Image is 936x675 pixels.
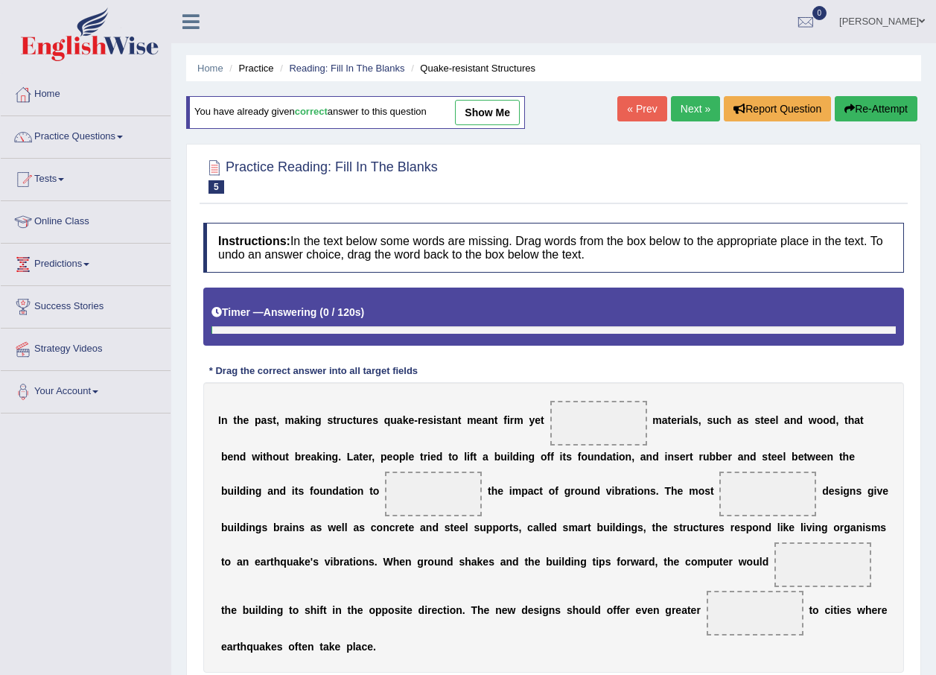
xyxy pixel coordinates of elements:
[667,451,674,463] b: n
[240,451,246,463] b: d
[1,201,171,238] a: Online Class
[414,414,418,426] b: -
[420,451,424,463] b: t
[436,451,443,463] b: d
[503,414,507,426] b: f
[424,451,427,463] b: r
[600,451,607,463] b: d
[339,485,345,497] b: a
[233,414,237,426] b: t
[418,414,421,426] b: r
[541,451,547,463] b: o
[249,522,255,533] b: n
[668,414,672,426] b: t
[497,485,503,497] b: e
[698,485,705,497] b: o
[263,451,267,463] b: t
[514,414,523,426] b: m
[474,451,477,463] b: t
[1,371,171,408] a: Your Account
[689,485,698,497] b: m
[750,451,757,463] b: d
[221,451,228,463] b: b
[313,485,320,497] b: o
[203,364,424,378] div: * Drag the correct answer into all target fields
[698,414,701,426] b: ,
[300,414,306,426] b: k
[631,485,634,497] b: t
[843,485,850,497] b: g
[606,485,612,497] b: v
[356,414,363,426] b: u
[392,451,399,463] b: o
[664,485,671,497] b: T
[488,414,494,426] b: n
[507,414,510,426] b: i
[634,485,637,497] b: i
[359,451,363,463] b: t
[775,414,778,426] b: l
[445,414,451,426] b: a
[267,485,273,497] b: a
[326,485,333,497] b: n
[348,485,351,497] b: i
[707,414,713,426] b: s
[237,485,240,497] b: l
[860,414,864,426] b: t
[783,451,786,463] b: l
[562,451,566,463] b: t
[221,414,228,426] b: n
[722,451,728,463] b: e
[796,414,803,426] b: d
[430,451,436,463] b: e
[237,522,240,533] b: l
[652,451,659,463] b: d
[835,485,841,497] b: s
[273,485,280,497] b: n
[830,414,836,426] b: d
[513,451,520,463] b: d
[719,414,725,426] b: c
[482,414,488,426] b: a
[737,414,743,426] b: a
[298,485,304,497] b: s
[684,414,690,426] b: a
[323,306,361,318] b: 0 / 120s
[581,485,588,497] b: u
[319,306,323,318] b: (
[351,485,357,497] b: o
[803,451,807,463] b: t
[203,223,904,273] h4: In the text below some words are missing. Drag words from the box below to the appropriate place ...
[353,451,359,463] b: a
[725,414,732,426] b: h
[448,451,452,463] b: t
[607,451,613,463] b: a
[815,451,821,463] b: e
[295,107,328,118] b: correct
[674,451,680,463] b: s
[255,414,261,426] b: p
[738,451,744,463] b: a
[848,414,855,426] b: h
[455,100,520,125] a: show me
[693,414,698,426] b: s
[719,472,816,516] span: Drop target
[652,414,661,426] b: m
[322,451,325,463] b: i
[353,414,357,426] b: t
[594,451,601,463] b: n
[771,451,777,463] b: e
[203,156,438,194] h2: Practice Reading: Fill In The Blanks
[835,414,838,426] b: ,
[581,451,588,463] b: o
[305,451,311,463] b: e
[452,451,459,463] b: o
[822,485,829,497] b: d
[784,414,790,426] b: a
[850,485,856,497] b: n
[384,414,391,426] b: q
[273,451,279,463] b: o
[494,414,498,426] b: t
[186,96,525,129] div: You have already given answer to this question
[690,451,693,463] b: t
